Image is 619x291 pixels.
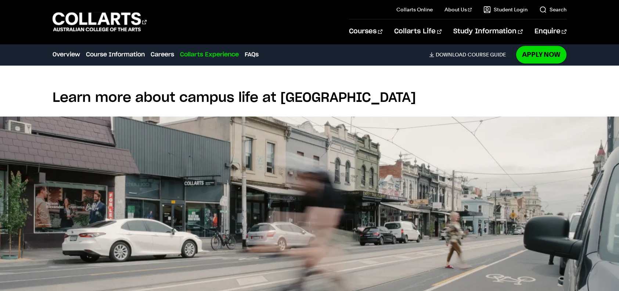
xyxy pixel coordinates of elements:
a: FAQs [245,50,259,59]
a: About Us [445,6,472,13]
a: DownloadCourse Guide [429,51,512,58]
a: Search [539,6,566,13]
a: Careers [151,50,174,59]
a: Student Login [483,6,528,13]
h2: Learn more about campus life at [GEOGRAPHIC_DATA] [53,90,566,106]
a: Overview [53,50,80,59]
a: Course Information [86,50,145,59]
span: Download [436,51,466,58]
a: Courses [349,19,382,44]
a: Apply Now [516,46,566,63]
a: Collarts Life [394,19,442,44]
a: Study Information [453,19,522,44]
div: Go to homepage [53,11,147,32]
a: Collarts Experience [180,50,239,59]
a: Collarts Online [396,6,433,13]
a: Enquire [535,19,566,44]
